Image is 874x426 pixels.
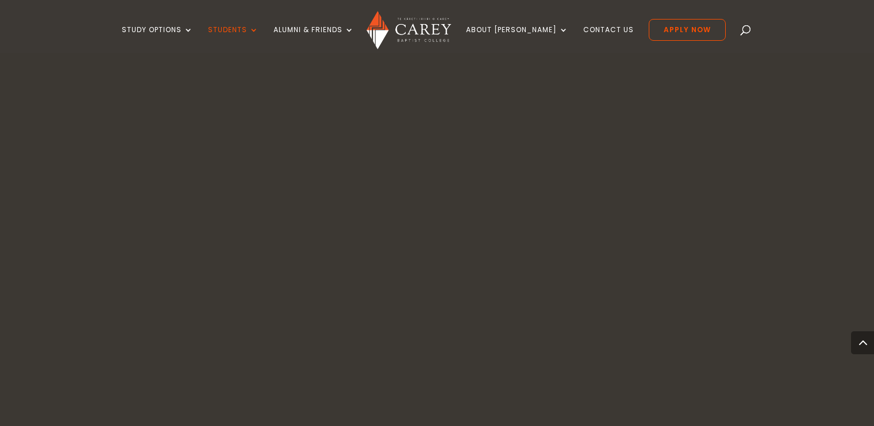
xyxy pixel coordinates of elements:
[222,194,653,361] h1: [PERSON_NAME][GEOGRAPHIC_DATA]
[583,26,634,53] a: Contact Us
[122,26,193,53] a: Study Options
[208,26,259,53] a: Students
[466,26,568,53] a: About [PERSON_NAME]
[649,19,726,41] a: Apply Now
[127,378,748,417] h2: Te Whare Pukapuka o [PERSON_NAME]
[367,11,451,49] img: Carey Baptist College
[274,26,354,53] a: Alumni & Friends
